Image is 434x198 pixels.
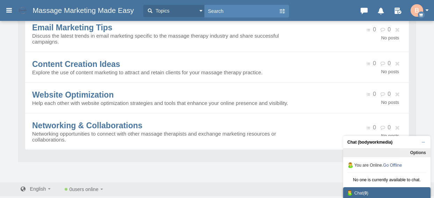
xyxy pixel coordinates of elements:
div: You are Online. [347,161,426,168]
span: Chat (bodyworkmedia) [343,136,426,148]
span: 0 [373,26,376,32]
span: 0 [388,124,391,130]
a: Email Marketing Tips [32,23,113,32]
a: Options [400,148,431,157]
span: Massage Marketing Made Easy [32,6,139,15]
a: Massage Marketing Made Easy [16,4,140,17]
span: users online [72,186,99,192]
span: 0 [388,60,391,66]
a: Networking & Collaborations [32,121,143,130]
span: 0 [388,26,391,32]
a: Go Offline [383,163,402,168]
span: ( ) [363,191,368,196]
span: Topics [154,7,169,15]
span: English [30,186,46,192]
input: Search [204,5,279,17]
span: 0 [373,91,376,97]
a: 0 [65,186,103,192]
strong: 0 [364,191,367,196]
img: favicon.ico [16,4,32,17]
div: Chat [347,189,427,196]
img: FRmbt5KogAAAAASUVORK5CYII= [411,4,423,17]
span: Options [400,148,430,157]
a: Website Optimization [32,90,114,99]
span: 0 [373,124,376,130]
button: Topics [143,5,204,17]
li: No one is currently available to chat. [343,173,431,187]
span: 0 [373,60,376,66]
span: 0 [388,91,391,97]
a: Content Creation Ideas [32,60,120,69]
